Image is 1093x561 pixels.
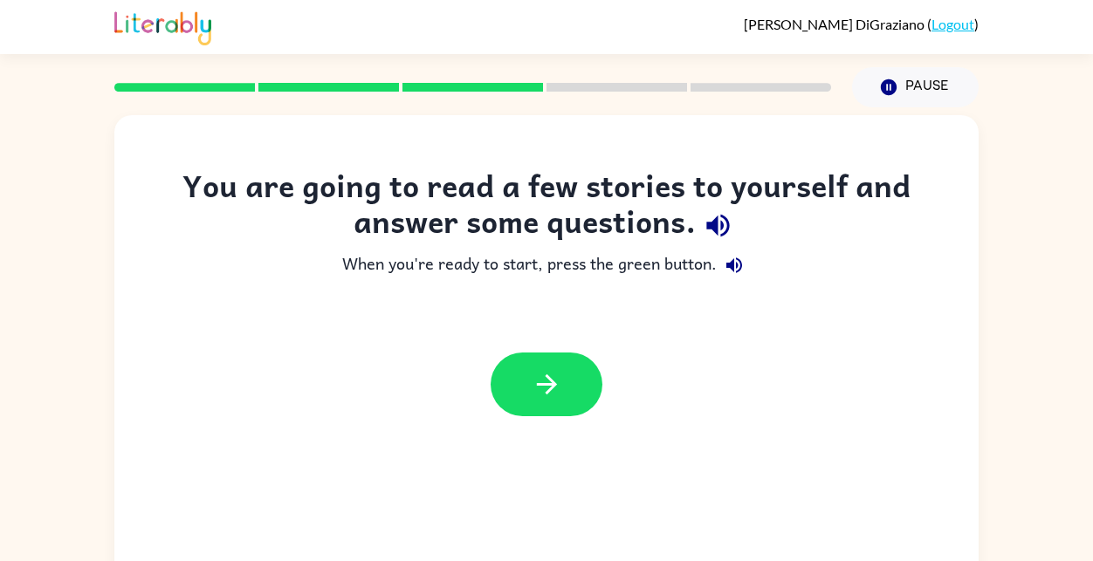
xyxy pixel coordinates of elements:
button: Pause [852,67,979,107]
div: When you're ready to start, press the green button. [149,248,944,283]
div: ( ) [744,16,979,32]
div: You are going to read a few stories to yourself and answer some questions. [149,168,944,248]
a: Logout [931,16,974,32]
span: [PERSON_NAME] DiGraziano [744,16,927,32]
img: Literably [114,7,211,45]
